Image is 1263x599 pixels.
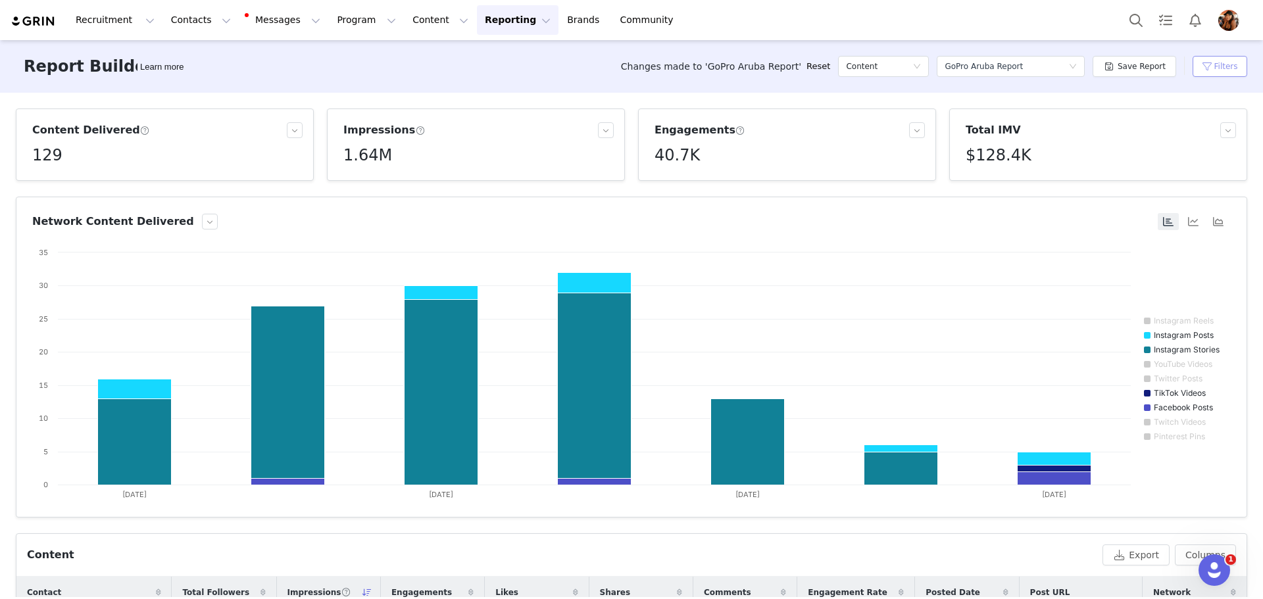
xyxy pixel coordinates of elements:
a: Reset [806,60,830,73]
img: 8e6900eb-f715-4b0b-9ed8-b4c00646dfb3.jpg [1218,10,1239,31]
text: [DATE] [122,490,147,499]
span: 1 [1226,554,1236,565]
text: 15 [39,381,48,390]
h3: Content Delivered [32,122,150,138]
h5: Content [846,57,878,76]
h3: Report Builder [24,55,153,78]
i: icon: down [1069,62,1077,72]
span: Posted Date [926,587,980,598]
img: grin logo [11,15,57,28]
h5: 40.7K [655,143,700,167]
button: Program [329,5,404,35]
button: Save Report [1093,56,1176,77]
text: Pinterest Pins [1154,431,1205,441]
h3: Engagements [655,122,745,138]
div: Tooltip anchor [137,60,186,74]
text: Instagram Stories [1154,345,1220,354]
iframe: Intercom live chat [1199,554,1230,586]
a: Community [612,5,687,35]
button: Search [1122,5,1151,35]
text: 30 [39,281,48,290]
button: Filters [1193,56,1247,77]
text: Twitter Posts [1154,373,1202,383]
text: YouTube Videos [1154,359,1212,369]
i: icon: down [913,62,921,72]
text: Instagram Posts [1154,330,1214,340]
h3: Network Content Delivered [32,214,194,229]
a: Tasks [1151,5,1180,35]
text: [DATE] [429,490,453,499]
span: Changes made to 'GoPro Aruba Report' [621,60,801,74]
span: Comments [704,587,751,598]
text: 10 [39,414,48,423]
button: Notifications [1181,5,1210,35]
h5: $128.4K [966,143,1031,167]
button: Reporting [477,5,558,35]
span: Likes [495,587,518,598]
text: [DATE] [1042,490,1066,499]
span: Network [1153,587,1191,598]
span: Total Followers [182,587,249,598]
span: Shares [600,587,630,598]
text: 5 [43,447,48,456]
button: Contacts [163,5,239,35]
h5: 1.64M [343,143,392,167]
h3: Impressions [343,122,425,138]
text: 25 [39,314,48,323]
button: Content [405,5,476,35]
text: 35 [39,248,48,257]
h5: 129 [32,143,62,167]
text: TikTok Videos [1154,388,1206,398]
span: Engagements [391,587,452,598]
text: 0 [43,480,48,489]
h3: Total IMV [966,122,1021,138]
button: Export [1102,544,1170,565]
text: Instagram Reels [1154,316,1214,325]
span: Post URL [1030,587,1070,598]
button: Messages [239,5,328,35]
text: Facebook Posts [1154,402,1213,412]
a: Brands [559,5,611,35]
button: Columns [1175,544,1236,565]
text: Twitch Videos [1154,417,1206,427]
text: 20 [39,347,48,356]
div: Content [27,547,74,563]
text: [DATE] [735,490,760,499]
span: Impressions [287,587,351,598]
span: Engagement Rate [808,587,887,598]
button: Recruitment [68,5,162,35]
div: GoPro Aruba Report [945,57,1023,76]
span: Contact [27,587,61,598]
button: Profile [1210,10,1252,31]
